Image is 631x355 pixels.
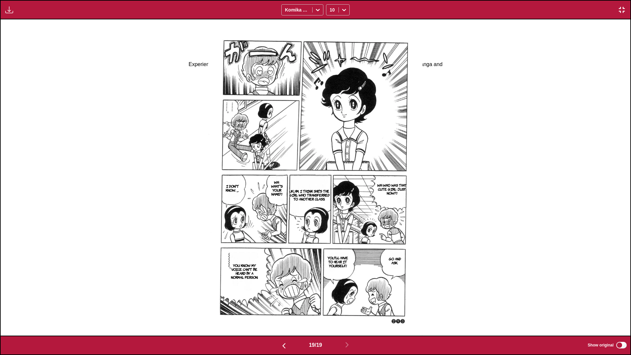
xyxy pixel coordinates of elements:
span: 19 / 19 [309,342,322,348]
img: Next page [343,341,351,349]
p: Uh_Hm, I think she's the girl who transferred to another class. [286,188,333,202]
img: Manga Panel [208,19,423,336]
span: Show original [588,343,614,347]
p: Wh-What's your name?! [269,179,285,197]
img: Previous page [280,342,288,350]
p: Wh-Who was that cute girl just now?! [375,182,410,196]
p: I don't know. _. [224,183,241,193]
p: You know my voice can't be heard by a normal person. [228,262,261,280]
p: Go and ask. [387,255,403,266]
input: Show original [616,342,627,348]
p: You'll have to hear it yourself! [326,254,350,269]
img: Download translated images [5,6,13,14]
